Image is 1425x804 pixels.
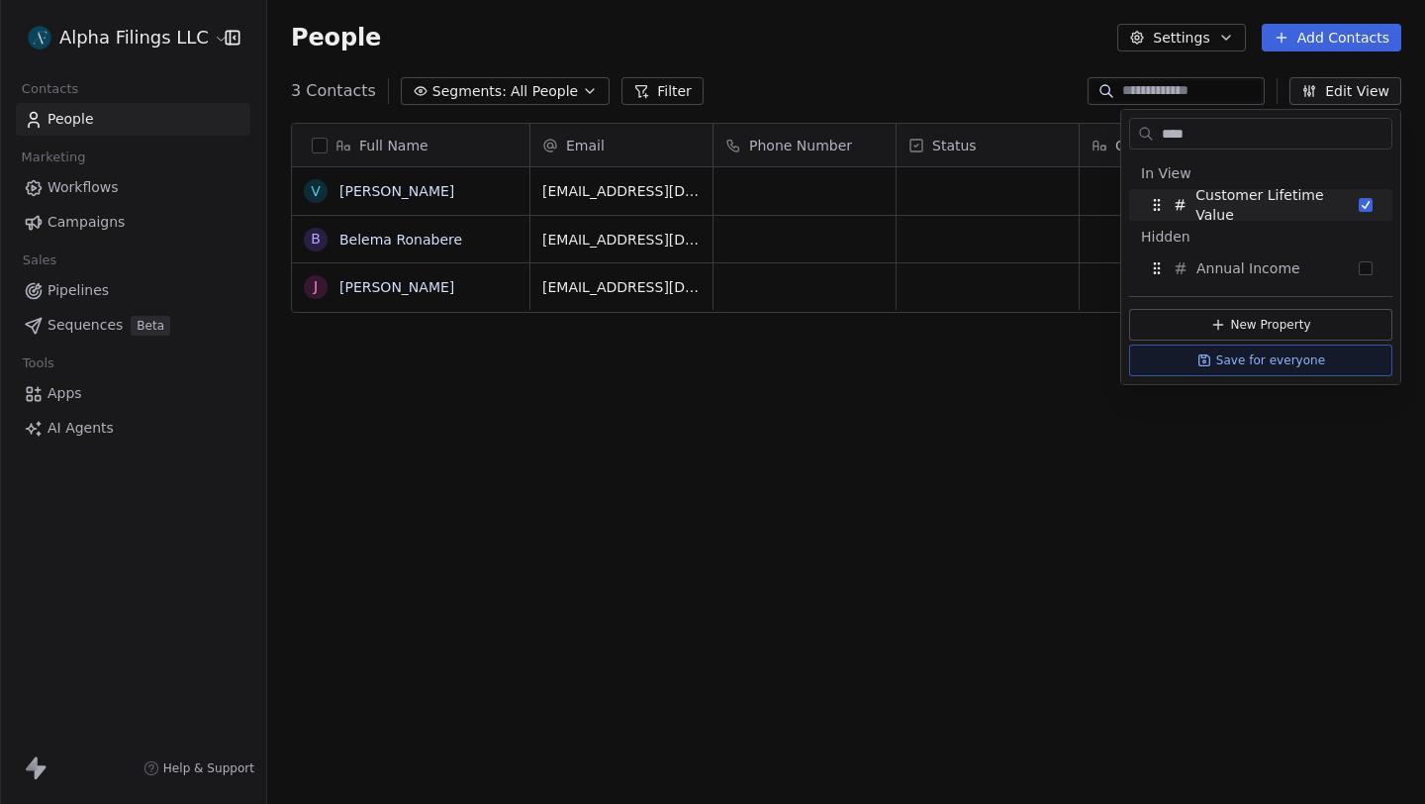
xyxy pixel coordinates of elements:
button: Add Contacts [1262,24,1401,51]
span: Sales [14,246,65,275]
div: In View [1141,163,1380,183]
span: Customer Lifetime Value [1195,185,1359,225]
span: People [291,23,381,52]
a: SequencesBeta [16,309,250,342]
span: [EMAIL_ADDRESS][DOMAIN_NAME] [542,230,701,250]
div: Full Name [292,124,529,166]
div: Status [897,124,1079,166]
span: Full Name [359,136,428,155]
div: Hidden [1141,227,1380,247]
span: 3 Contacts [291,79,376,103]
button: New Property [1129,309,1392,341]
div: Email [530,124,712,166]
a: Belema Ronabere [339,232,462,248]
div: V [311,181,321,202]
span: Campaigns [47,212,125,233]
span: People [47,109,94,130]
span: Annual Income [1196,258,1300,278]
button: Edit View [1289,77,1401,105]
div: Annual Income [1129,252,1392,284]
span: [EMAIL_ADDRESS][DOMAIN_NAME] [542,181,701,201]
span: [EMAIL_ADDRESS][DOMAIN_NAME] [542,277,701,297]
span: Contact Source [1115,136,1221,155]
span: Tools [14,349,62,378]
span: Alpha Filings LLC [59,25,209,50]
div: Contact Source [1080,124,1262,166]
span: Phone Number [749,136,852,155]
span: Beta [131,316,170,336]
span: Pipelines [47,280,109,301]
a: Campaigns [16,206,250,239]
div: Phone Number [713,124,896,166]
span: Status [932,136,977,155]
span: Sequences [47,315,123,336]
div: Customer Lifetime Value [1129,189,1392,221]
button: Settings [1117,24,1245,51]
div: B [311,229,321,250]
span: Segments: [432,81,507,102]
div: grid [292,167,530,784]
a: Apps [16,377,250,410]
span: Workflows [47,177,119,198]
span: Contacts [13,74,87,104]
span: Help & Support [163,760,254,776]
img: Alpha%20Filings%20Logo%20Favicon%20.png [28,26,51,50]
a: Workflows [16,171,250,204]
span: All People [511,81,578,102]
a: People [16,103,250,136]
a: AI Agents [16,412,250,445]
button: Filter [621,77,704,105]
div: Suggestions [1121,157,1400,284]
span: Marketing [13,143,94,172]
span: Apps [47,383,82,404]
button: Alpha Filings LLC [24,21,211,54]
button: Save for everyone [1129,345,1392,376]
a: Help & Support [143,760,254,776]
a: [PERSON_NAME] [339,183,454,199]
span: Email [566,136,605,155]
a: [PERSON_NAME] [339,279,454,295]
div: J [314,276,318,297]
a: Pipelines [16,274,250,307]
span: AI Agents [47,418,114,439]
